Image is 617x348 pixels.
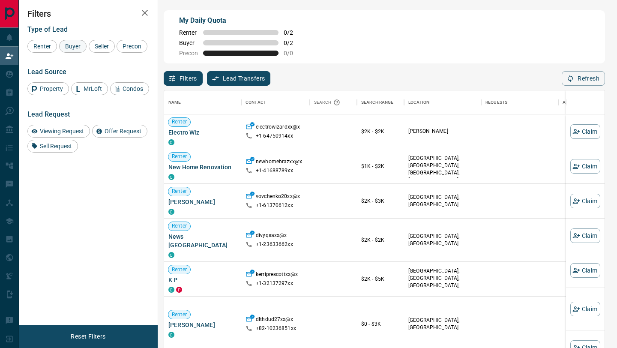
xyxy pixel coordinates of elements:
[284,50,303,57] span: 0 / 0
[37,85,66,92] span: Property
[59,40,87,53] div: Buyer
[570,302,600,316] button: Claim
[256,316,293,325] p: dlthdud27xx@x
[179,39,198,46] span: Buyer
[408,233,477,247] p: [GEOGRAPHIC_DATA], [GEOGRAPHIC_DATA]
[361,128,400,135] p: $2K - $2K
[179,50,198,57] span: Precon
[408,90,429,114] div: Location
[168,118,190,126] span: Renter
[284,39,303,46] span: 0 / 2
[207,71,271,86] button: Lead Transfers
[168,252,174,258] div: condos.ca
[570,228,600,243] button: Claim
[37,128,87,135] span: Viewing Request
[408,317,477,331] p: [GEOGRAPHIC_DATA], [GEOGRAPHIC_DATA]
[408,155,477,192] p: [GEOGRAPHIC_DATA], [GEOGRAPHIC_DATA], [GEOGRAPHIC_DATA], [GEOGRAPHIC_DATA] | [GEOGRAPHIC_DATA]
[92,125,147,138] div: Offer Request
[89,40,115,53] div: Seller
[92,43,112,50] span: Seller
[168,232,237,249] span: News [GEOGRAPHIC_DATA]
[485,90,507,114] div: Requests
[168,321,237,329] span: [PERSON_NAME]
[27,140,78,153] div: Sell Request
[246,90,266,114] div: Contact
[168,209,174,215] div: condos.ca
[361,320,400,328] p: $0 - $3K
[256,241,293,248] p: +1- 23633662xx
[256,202,293,209] p: +1- 61370612xx
[357,90,404,114] div: Search Range
[179,15,303,26] p: My Daily Quota
[256,325,296,332] p: +82- 10236851xx
[256,193,300,202] p: vovchenko20xx@x
[168,287,174,293] div: condos.ca
[27,110,70,118] span: Lead Request
[168,276,237,284] span: K P
[176,287,182,293] div: property.ca
[361,197,400,205] p: $2K - $3K
[168,153,190,160] span: Renter
[168,332,174,338] div: condos.ca
[81,85,105,92] span: MrLoft
[120,85,146,92] span: Condos
[179,29,198,36] span: Renter
[62,43,84,50] span: Buyer
[256,158,302,167] p: newhomebrazxx@x
[408,194,477,208] p: [GEOGRAPHIC_DATA], [GEOGRAPHIC_DATA]
[110,82,149,95] div: Condos
[314,90,342,114] div: Search
[27,125,90,138] div: Viewing Request
[102,128,144,135] span: Offer Request
[27,82,69,95] div: Property
[168,266,190,273] span: Renter
[570,194,600,208] button: Claim
[27,40,57,53] div: Renter
[404,90,481,114] div: Location
[361,275,400,283] p: $2K - $5K
[408,267,477,297] p: [GEOGRAPHIC_DATA], [GEOGRAPHIC_DATA], [GEOGRAPHIC_DATA], [GEOGRAPHIC_DATA]
[256,132,293,140] p: +1- 64750914xx
[570,263,600,278] button: Claim
[256,280,293,287] p: +1- 32137297xx
[30,43,54,50] span: Renter
[117,40,147,53] div: Precon
[120,43,144,50] span: Precon
[361,236,400,244] p: $2K - $2K
[408,128,477,135] p: [PERSON_NAME]
[570,124,600,139] button: Claim
[168,128,237,137] span: Electro Wiz
[168,198,237,206] span: [PERSON_NAME]
[164,90,241,114] div: Name
[27,68,66,76] span: Lead Source
[481,90,558,114] div: Requests
[71,82,108,95] div: MrLoft
[65,329,111,344] button: Reset Filters
[241,90,310,114] div: Contact
[256,232,287,241] p: divyqsaxx@x
[164,71,203,86] button: Filters
[27,9,149,19] h2: Filters
[168,174,174,180] div: condos.ca
[37,143,75,150] span: Sell Request
[256,167,293,174] p: +1- 41688789xx
[284,29,303,36] span: 0 / 2
[562,71,605,86] button: Refresh
[256,123,300,132] p: electrowizardxx@x
[168,311,190,318] span: Renter
[168,188,190,195] span: Renter
[361,90,394,114] div: Search Range
[168,90,181,114] div: Name
[256,271,298,280] p: kerriprescottxx@x
[168,163,237,171] span: New Home Renovation
[570,159,600,174] button: Claim
[361,162,400,170] p: $1K - $2K
[168,139,174,145] div: condos.ca
[168,222,190,230] span: Renter
[27,25,68,33] span: Type of Lead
